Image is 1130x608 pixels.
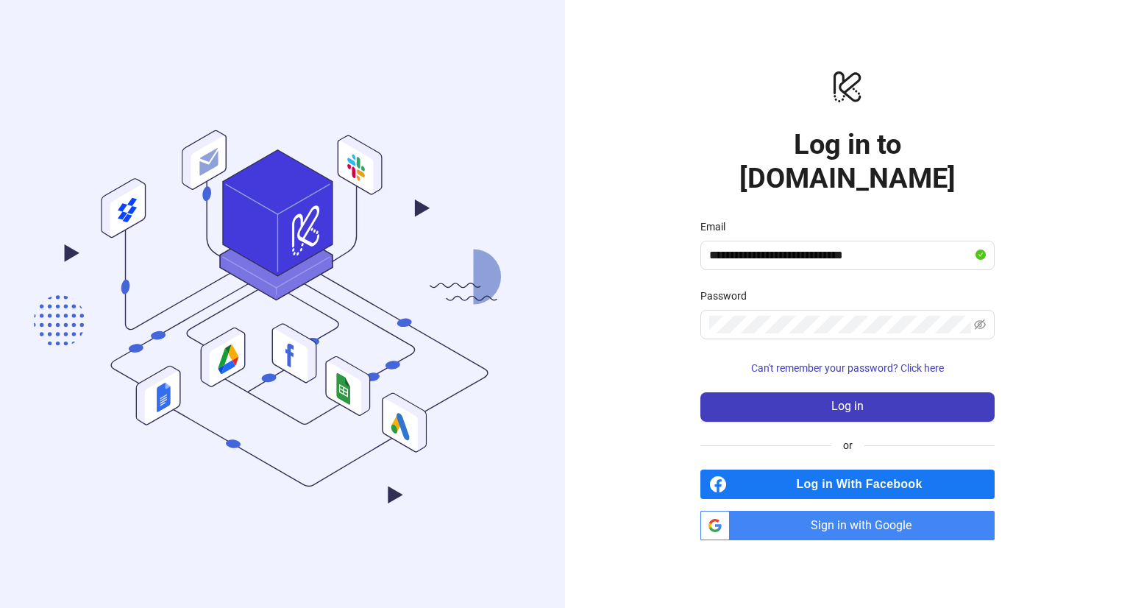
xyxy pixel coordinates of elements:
input: Password [709,316,971,333]
span: or [831,437,864,453]
h1: Log in to [DOMAIN_NAME] [700,127,995,195]
label: Email [700,219,735,235]
span: Log in [831,400,864,413]
button: Log in [700,392,995,422]
a: Can't remember your password? Click here [700,362,995,374]
span: eye-invisible [974,319,986,330]
button: Can't remember your password? Click here [700,357,995,381]
span: Log in With Facebook [733,470,995,499]
span: Can't remember your password? Click here [751,362,944,374]
input: Email [709,247,973,264]
a: Sign in with Google [700,511,995,540]
span: Sign in with Google [736,511,995,540]
a: Log in With Facebook [700,470,995,499]
label: Password [700,288,756,304]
